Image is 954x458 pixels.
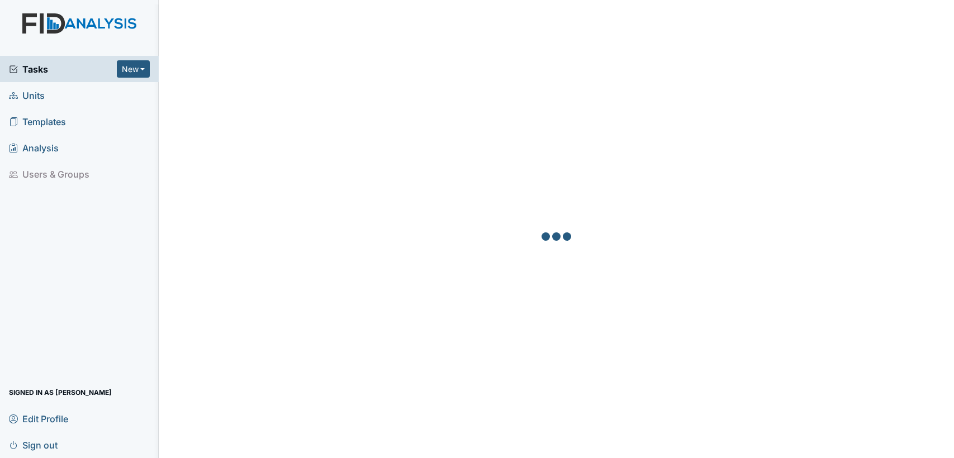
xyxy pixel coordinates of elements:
[9,139,59,156] span: Analysis
[9,384,112,401] span: Signed in as [PERSON_NAME]
[9,87,45,104] span: Units
[9,113,66,130] span: Templates
[9,410,68,427] span: Edit Profile
[9,63,117,76] a: Tasks
[117,60,150,78] button: New
[9,436,58,454] span: Sign out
